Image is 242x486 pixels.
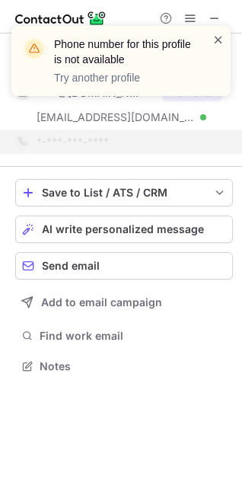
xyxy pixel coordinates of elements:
span: Find work email [40,329,227,343]
button: save-profile-one-click [15,179,233,206]
button: Send email [15,252,233,280]
p: Try another profile [54,70,194,85]
div: Save to List / ATS / CRM [42,187,206,199]
img: ContactOut v5.3.10 [15,9,107,27]
button: Add to email campaign [15,289,233,316]
button: AI write personalized message [15,216,233,243]
img: warning [22,37,46,61]
span: Notes [40,360,227,373]
header: Phone number for this profile is not available [54,37,194,67]
button: Find work email [15,325,233,347]
span: Add to email campaign [41,296,162,309]
span: AI write personalized message [42,223,204,235]
span: Send email [42,260,100,272]
button: Notes [15,356,233,377]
